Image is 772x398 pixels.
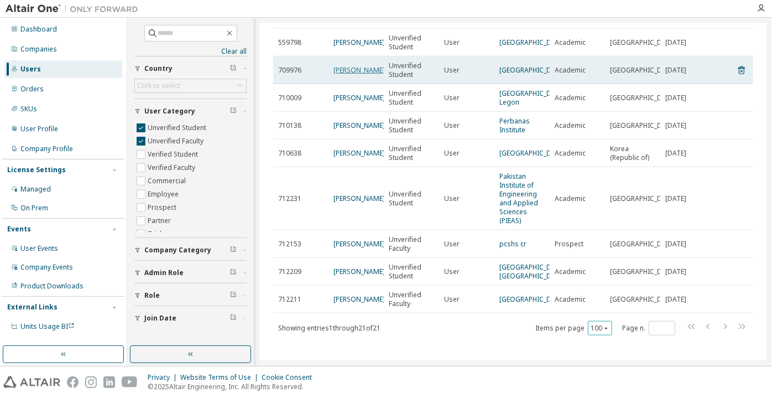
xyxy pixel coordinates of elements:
span: User [444,94,460,102]
div: User Profile [20,125,58,133]
label: Trial [148,228,164,241]
span: Korea (Republic of) [610,144,655,162]
div: SKUs [20,105,37,113]
div: Company Profile [20,144,73,153]
a: [PERSON_NAME] [333,65,385,75]
span: [DATE] [665,267,686,276]
span: [DATE] [665,66,686,75]
a: [PERSON_NAME] [333,121,385,130]
div: User Events [20,244,58,253]
span: Unverified Student [389,144,434,162]
span: Academic [555,149,586,158]
label: Prospect [148,201,179,214]
span: Academic [555,66,586,75]
a: [GEOGRAPHIC_DATA], [GEOGRAPHIC_DATA] [499,262,567,281]
a: [GEOGRAPHIC_DATA] [499,38,566,47]
div: On Prem [20,204,48,213]
a: Pakistan Institute of Engineering and Applied Sciences (PIEAS) [499,172,538,225]
img: altair_logo.svg [3,376,60,388]
span: 559798 [278,38,301,47]
p: © 2025 Altair Engineering, Inc. All Rights Reserved. [148,382,319,391]
a: [PERSON_NAME] [333,267,385,276]
label: Verified Student [148,148,200,161]
span: [DATE] [665,295,686,304]
span: Items per page [535,321,612,335]
button: Company Category [134,238,247,262]
label: Commercial [148,174,188,188]
span: User Category [144,107,195,116]
a: [GEOGRAPHIC_DATA] [499,294,566,304]
span: User [444,194,460,203]
span: User [444,149,460,158]
span: [GEOGRAPHIC_DATA] [610,267,676,276]
div: Website Terms of Use [180,373,262,382]
span: User [444,240,460,249]
div: Privacy [148,373,180,382]
span: User [444,38,460,47]
span: [DATE] [665,38,686,47]
div: Events [7,225,31,234]
img: instagram.svg [85,376,97,388]
span: [GEOGRAPHIC_DATA] [610,94,676,102]
span: 712209 [278,267,301,276]
span: 710138 [278,121,301,130]
span: 712231 [278,194,301,203]
div: Dashboard [20,25,57,34]
div: Click to select [135,79,246,92]
div: Managed [20,185,51,194]
div: Companies [20,45,57,54]
a: [PERSON_NAME] [333,294,385,304]
div: Orders [20,85,44,94]
span: Clear filter [230,291,237,300]
span: 712211 [278,295,301,304]
span: User [444,295,460,304]
span: Academic [555,94,586,102]
a: Clear all [134,47,247,56]
span: Academic [555,194,586,203]
span: Academic [555,121,586,130]
a: [PERSON_NAME] [333,239,385,249]
a: [GEOGRAPHIC_DATA] [499,65,566,75]
a: [GEOGRAPHIC_DATA], Legon [499,89,567,107]
span: [DATE] [665,121,686,130]
span: Academic [555,38,586,47]
span: 710638 [278,149,301,158]
span: Units Usage BI [20,322,75,331]
span: Join Date [144,314,176,323]
span: Clear filter [230,268,237,277]
button: 100 [591,324,609,333]
span: [DATE] [665,94,686,102]
img: facebook.svg [67,376,79,388]
span: Page n. [622,321,675,335]
a: [GEOGRAPHIC_DATA] [499,148,566,158]
span: Clear filter [230,246,237,255]
button: Join Date [134,306,247,330]
span: Clear filter [230,314,237,323]
button: Role [134,283,247,308]
a: [PERSON_NAME] [333,38,385,47]
span: Unverified Student [389,190,434,208]
span: Country [144,64,173,73]
div: Click to select [137,81,180,90]
label: Employee [148,188,181,201]
div: External Links [7,303,58,312]
span: 709976 [278,66,301,75]
label: Partner [148,214,173,228]
a: pcshs cr [499,239,526,249]
a: [PERSON_NAME] [333,93,385,102]
span: Academic [555,267,586,276]
span: Unverified Student [389,117,434,135]
a: [PERSON_NAME] [333,148,385,158]
span: Unverified Student [389,89,434,107]
div: Cookie Consent [262,373,319,382]
span: User [444,121,460,130]
a: [PERSON_NAME] [333,194,385,203]
button: Admin Role [134,261,247,285]
span: User [444,66,460,75]
img: youtube.svg [122,376,138,388]
span: Academic [555,295,586,304]
div: License Settings [7,166,66,174]
div: Product Downloads [20,282,84,291]
span: Showing entries 1 through 21 of 21 [278,323,380,333]
div: Users [20,65,41,74]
